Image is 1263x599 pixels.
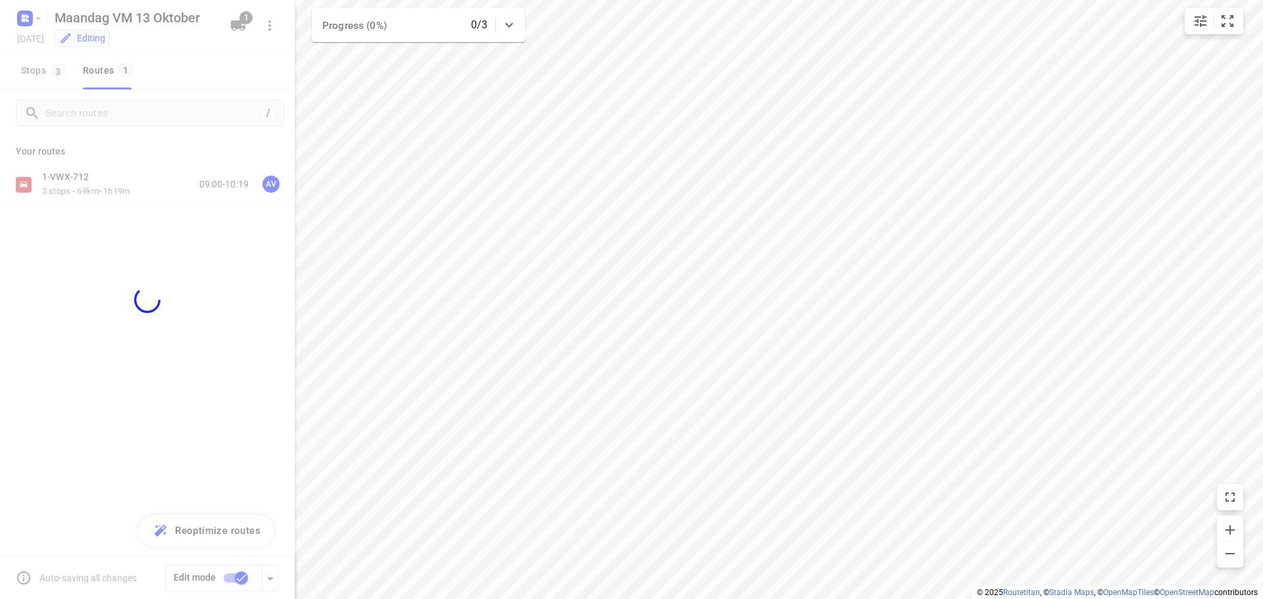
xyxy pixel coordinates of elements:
button: Fit zoom [1214,8,1241,34]
p: 0/3 [471,17,487,33]
button: Map settings [1187,8,1214,34]
div: Progress (0%)0/3 [312,8,525,42]
a: Routetitan [1003,588,1040,597]
a: OpenStreetMap [1160,588,1214,597]
a: OpenMapTiles [1103,588,1154,597]
span: Progress (0%) [322,20,387,32]
a: Stadia Maps [1049,588,1094,597]
li: © 2025 , © , © © contributors [977,588,1258,597]
div: small contained button group [1185,8,1243,34]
